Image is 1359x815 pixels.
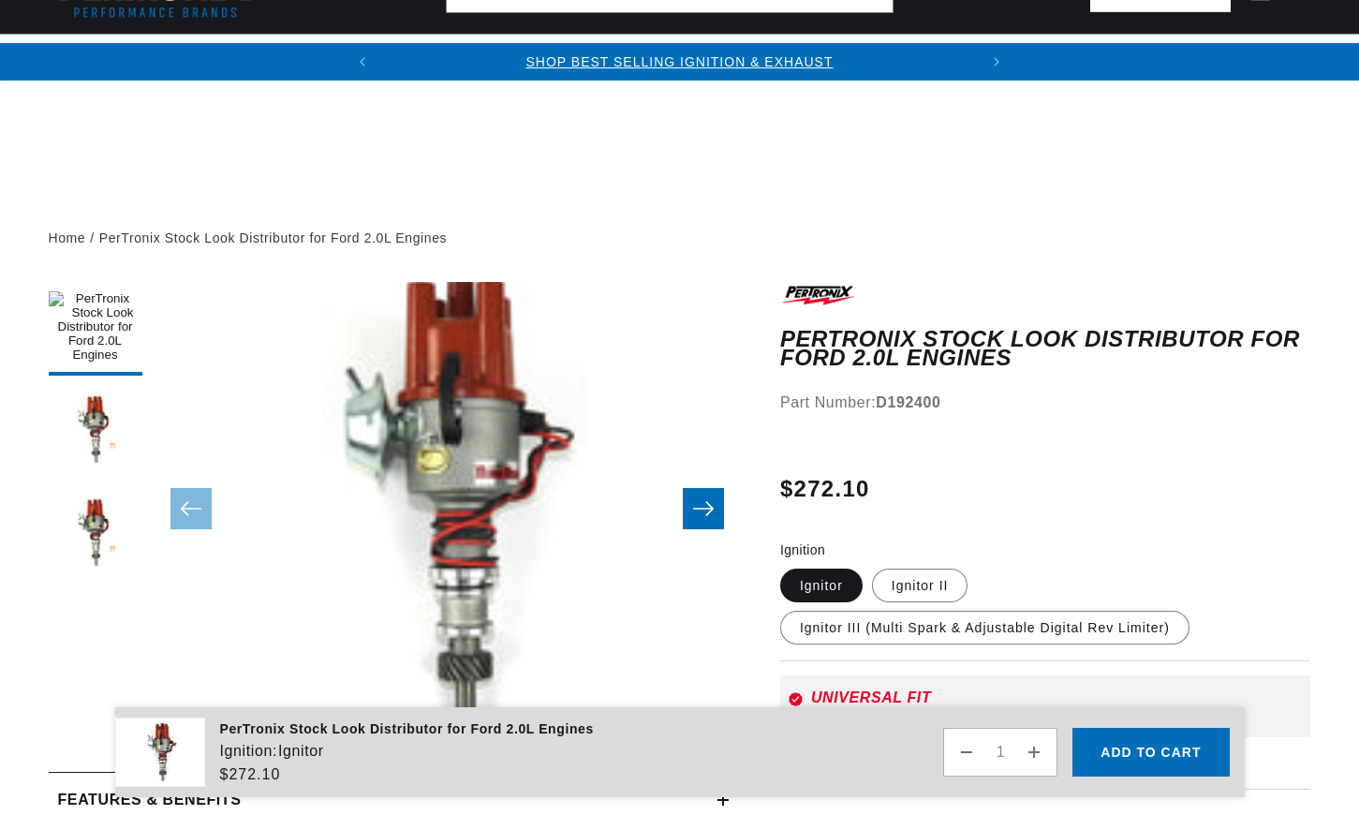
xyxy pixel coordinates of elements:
[381,52,977,72] div: 1 of 2
[220,719,594,739] div: PerTronix Stock Look Distributor for Ford 2.0L Engines
[344,43,381,81] button: Translation missing: en.sections.announcements.previous_announcement
[49,228,86,248] a: Home
[876,394,940,410] strong: D192400
[250,35,457,79] summary: Coils & Distributors
[780,472,870,506] span: $272.10
[783,35,924,79] summary: Engine Swaps
[49,228,1311,248] nav: breadcrumbs
[49,488,142,582] button: Load image 3 in gallery view
[49,385,142,479] button: Load image 2 in gallery view
[115,718,205,786] img: PerTronix Stock Look Distributor for Ford 2.0L Engines
[780,611,1189,645] label: Ignitor III (Multi Spark & Adjustable Digital Rev Limiter)
[2,43,1358,81] slideshow-component: Translation missing: en.sections.announcements.announcement_bar
[780,391,1311,415] div: Part Number:
[170,488,212,529] button: Slide left
[1109,35,1287,79] summary: Spark Plug Wires
[924,35,1109,79] summary: Battery Products
[811,690,1304,705] div: Universal Fit
[683,488,724,529] button: Slide right
[525,54,833,69] a: SHOP BEST SELLING IGNITION & EXHAUST
[978,43,1015,81] button: Translation missing: en.sections.announcements.next_announcement
[99,228,447,248] a: PerTronix Stock Look Distributor for Ford 2.0L Engines
[1072,728,1229,777] button: Add to cart
[220,763,281,786] span: $272.10
[278,739,324,763] dd: Ignitor
[49,282,743,735] media-gallery: Gallery Viewer
[780,569,863,602] label: Ignitor
[49,282,142,376] button: Load image 1 in gallery view
[58,788,242,812] h2: Features & Benefits
[49,35,251,79] summary: Ignition Conversions
[872,569,968,602] label: Ignitor II
[780,330,1311,368] h1: PerTronix Stock Look Distributor for Ford 2.0L Engines
[457,35,782,79] summary: Headers, Exhausts & Components
[220,739,277,763] dt: Ignition:
[780,541,827,560] legend: Ignition
[381,52,977,72] div: Announcement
